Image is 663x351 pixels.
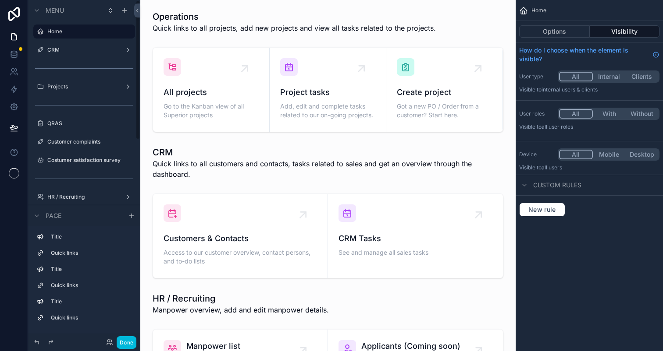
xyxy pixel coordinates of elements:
button: Options [519,25,590,38]
span: All user roles [542,123,573,130]
span: Custom rules [533,181,581,190]
span: Menu [46,6,64,15]
span: Page [46,211,61,220]
label: Projects [47,83,118,90]
span: Internal users & clients [542,86,598,93]
button: Clients [625,72,658,81]
label: Costumer satisfaction survey [47,157,130,164]
button: Visibility [590,25,660,38]
button: All [559,109,593,119]
p: Visible to [519,86,659,93]
label: CRM [47,46,118,53]
span: all users [542,164,562,171]
p: Visible to [519,164,659,171]
label: HR / Recruiting [47,193,118,200]
button: Done [117,336,136,349]
span: How do I choose when the element is visible? [519,46,649,63]
label: Customer complaints [47,138,130,145]
label: Title [51,266,128,273]
span: Home [531,7,546,14]
label: User type [519,73,554,80]
label: Quick links [51,249,128,256]
label: User roles [519,110,554,117]
button: Mobile [593,150,626,159]
label: Quick links [51,282,128,289]
div: scrollable content [28,226,140,333]
button: With [593,109,626,119]
a: How do I choose when the element is visible? [519,46,659,63]
label: Device [519,151,554,158]
button: All [559,150,593,159]
button: New rule [519,203,565,217]
label: Home [47,28,130,35]
button: Internal [593,72,626,81]
label: QRAS [47,120,130,127]
p: Visible to [519,123,659,130]
label: Title [51,298,128,305]
label: Title [51,233,128,240]
button: All [559,72,593,81]
span: New rule [525,206,560,214]
button: Without [625,109,658,119]
button: Desktop [625,150,658,159]
label: Quick links [51,314,128,321]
